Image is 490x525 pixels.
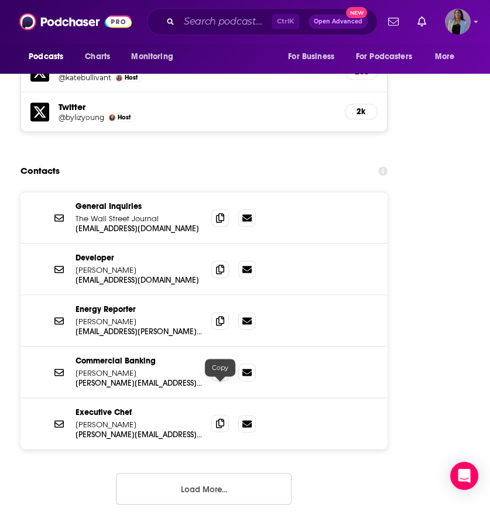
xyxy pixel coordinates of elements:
p: Energy Reporter [76,304,202,314]
h2: Contacts [20,160,60,182]
span: More [435,49,455,65]
a: @katebullivant [59,73,111,82]
button: Show profile menu [445,9,471,35]
p: [PERSON_NAME] [76,317,202,327]
span: Host [118,114,131,121]
p: [PERSON_NAME] [76,368,202,378]
p: Executive Chef [76,407,202,417]
button: open menu [123,46,188,68]
img: Podchaser - Follow, Share and Rate Podcasts [19,11,132,33]
span: Monitoring [131,49,173,65]
p: [PERSON_NAME][EMAIL_ADDRESS][PERSON_NAME][DOMAIN_NAME] [76,378,202,388]
span: Charts [85,49,110,65]
p: [EMAIL_ADDRESS][DOMAIN_NAME] [76,224,202,234]
h5: Twitter [59,101,335,112]
img: Liz Young [109,114,115,121]
p: Developer [76,253,202,263]
p: [PERSON_NAME][EMAIL_ADDRESS][PERSON_NAME][DOMAIN_NAME] [76,430,202,440]
div: Copy [205,359,235,376]
a: Show notifications dropdown [383,12,403,32]
p: [EMAIL_ADDRESS][DOMAIN_NAME] [76,275,202,285]
p: [PERSON_NAME] [76,420,202,430]
span: Open Advanced [314,19,362,25]
div: Open Intercom Messenger [450,462,478,490]
span: For Podcasters [356,49,412,65]
input: Search podcasts, credits, & more... [179,12,272,31]
p: [EMAIL_ADDRESS][PERSON_NAME][DOMAIN_NAME] [76,327,202,337]
span: For Business [288,49,334,65]
button: open menu [427,46,470,68]
span: Ctrl K [272,14,299,29]
span: New [346,7,367,18]
img: Kate Bullivant [116,74,122,81]
h5: 2k [355,107,368,116]
span: Logged in as maria.pina [445,9,471,35]
p: Commercial Banking [76,356,202,366]
span: Podcasts [29,49,63,65]
button: Load More... [116,473,292,505]
p: General Inquiries [76,201,202,211]
button: open menu [348,46,429,68]
p: [PERSON_NAME] [76,265,202,275]
button: open menu [20,46,78,68]
div: Search podcasts, credits, & more... [147,8,378,35]
span: Host [125,74,138,81]
p: The Wall Street Journal [76,214,202,224]
a: Show notifications dropdown [413,12,431,32]
a: Charts [77,46,117,68]
img: User Profile [445,9,471,35]
button: Open AdvancedNew [309,15,368,29]
a: @bylizyoung [59,113,104,122]
button: open menu [280,46,349,68]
